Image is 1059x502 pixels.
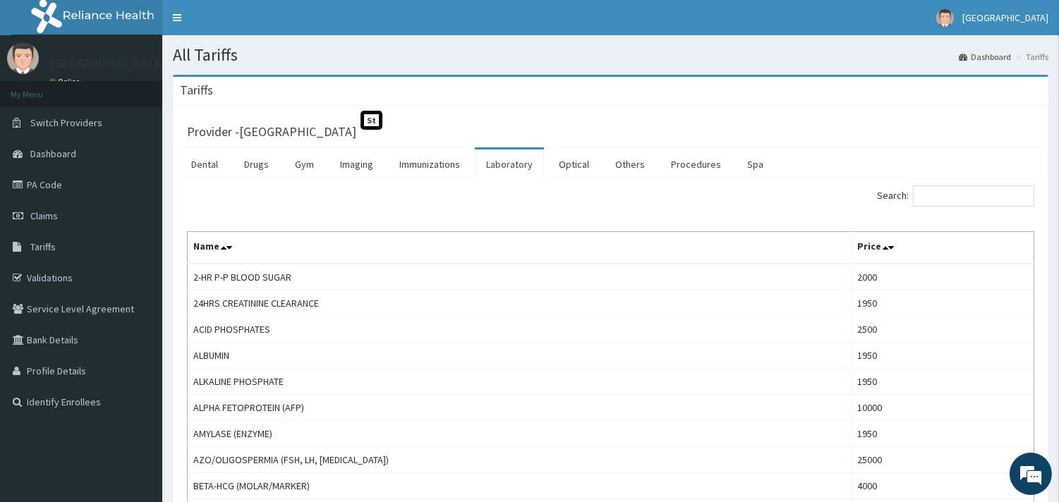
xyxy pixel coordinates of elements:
a: Spa [736,149,775,179]
h3: Tariffs [180,84,213,97]
td: ALPHA FETOPROTEIN (AFP) [188,395,852,421]
td: ACID PHOSPHATES [188,317,852,343]
td: 25000 [851,447,1034,473]
a: Dashboard [959,51,1011,63]
td: 1950 [851,369,1034,395]
input: Search: [913,185,1034,207]
span: Switch Providers [30,116,102,129]
td: 1950 [851,421,1034,447]
h1: All Tariffs [173,46,1048,64]
a: Online [49,77,83,87]
td: AMYLASE (ENZYME) [188,421,852,447]
td: BETA-HCG (MOLAR/MARKER) [188,473,852,499]
a: Optical [547,149,600,179]
td: 1950 [851,343,1034,369]
span: St [361,111,382,130]
td: 2500 [851,317,1034,343]
td: 24HRS CREATININE CLEARANCE [188,290,852,317]
td: 4000 [851,473,1034,499]
a: Dental [180,149,229,179]
td: AZO/OLIGOSPERMIA (FSH, LH, [MEDICAL_DATA]) [188,447,852,473]
td: ALBUMIN [188,343,852,369]
img: User Image [7,42,39,74]
th: Price [851,232,1034,264]
td: ALKALINE PHOSPHATE [188,369,852,395]
a: Drugs [233,149,280,179]
a: Others [604,149,656,179]
img: User Image [936,9,954,27]
td: 2000 [851,264,1034,290]
a: Immunizations [388,149,471,179]
td: 10000 [851,395,1034,421]
a: Gym [284,149,325,179]
a: Imaging [329,149,385,179]
a: Laboratory [475,149,544,179]
h3: Provider - [GEOGRAPHIC_DATA] [187,125,356,138]
span: Dashboard [30,147,76,160]
p: [GEOGRAPHIC_DATA] [49,57,166,70]
span: Claims [30,209,58,222]
label: Search: [877,185,1034,207]
span: Tariffs [30,240,56,253]
th: Name [188,232,852,264]
td: 1950 [851,290,1034,317]
li: Tariffs [1012,51,1048,63]
a: Procedures [660,149,732,179]
td: 2-HR P-P BLOOD SUGAR [188,264,852,290]
span: [GEOGRAPHIC_DATA] [962,11,1048,24]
